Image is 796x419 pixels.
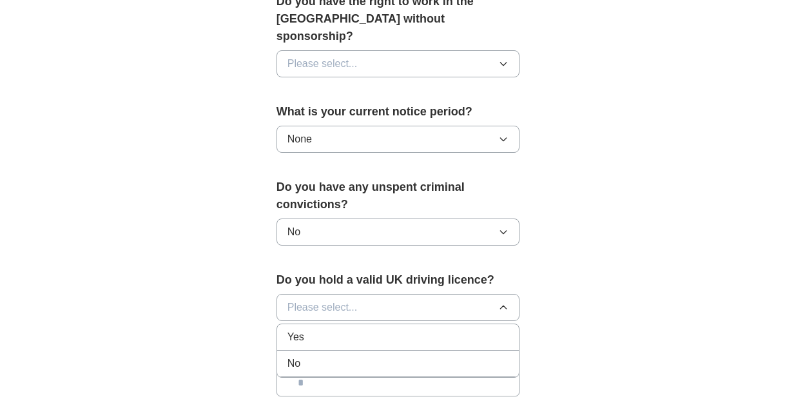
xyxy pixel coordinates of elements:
button: Please select... [277,50,520,77]
span: Please select... [287,300,358,315]
span: None [287,132,312,147]
button: Please select... [277,294,520,321]
span: No [287,356,300,371]
span: Yes [287,329,304,345]
button: No [277,219,520,246]
span: Please select... [287,56,358,72]
label: Do you have any unspent criminal convictions? [277,179,520,213]
label: Do you hold a valid UK driving licence? [277,271,520,289]
label: What is your current notice period? [277,103,520,121]
button: None [277,126,520,153]
span: No [287,224,300,240]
